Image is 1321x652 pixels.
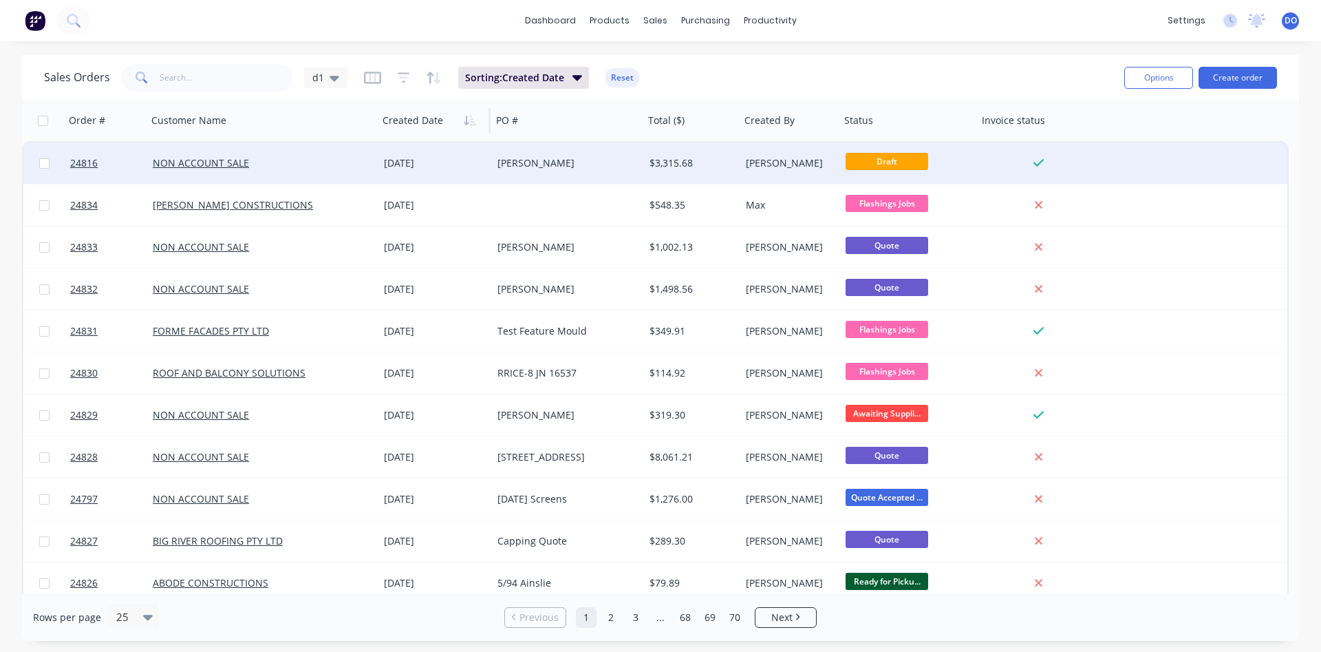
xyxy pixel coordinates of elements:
div: productivity [737,10,804,31]
span: 24828 [70,450,98,464]
div: settings [1161,10,1212,31]
h1: Sales Orders [44,71,110,84]
span: 24830 [70,366,98,380]
a: 24797 [70,479,153,520]
span: Draft [846,153,928,170]
span: Quote [846,237,928,254]
div: [DATE] [384,156,486,170]
span: 24829 [70,408,98,422]
div: [PERSON_NAME] [746,366,830,380]
div: $1,276.00 [649,492,731,506]
a: ABODE CONSTRUCTIONS [153,576,268,589]
img: Factory [25,10,45,31]
span: Quote [846,279,928,296]
a: Page 68 [675,607,696,628]
a: 24830 [70,353,153,394]
div: [DATE] [384,534,486,548]
div: [PERSON_NAME] [746,156,830,170]
div: Order # [69,114,105,127]
a: 24832 [70,269,153,310]
div: [PERSON_NAME] [746,282,830,296]
div: [DATE] [384,576,486,590]
div: [DATE] [384,450,486,464]
span: d1 [312,70,324,85]
span: Flashings Jobs [846,321,928,338]
div: $1,002.13 [649,240,731,254]
span: 24827 [70,534,98,548]
a: 24834 [70,185,153,226]
a: 24816 [70,143,153,184]
div: [PERSON_NAME] [746,324,830,338]
span: 24797 [70,492,98,506]
a: dashboard [518,10,583,31]
div: RRICE-8 JN 16537 [497,366,632,380]
div: [PERSON_NAME] [497,156,632,170]
div: [PERSON_NAME] [746,240,830,254]
div: [DATE] [384,366,486,380]
div: Max [746,198,830,212]
a: Jump forward [650,607,671,628]
a: Previous page [505,611,566,624]
div: $319.30 [649,408,731,422]
div: purchasing [674,10,737,31]
a: 24826 [70,562,153,604]
div: Test Feature Mould [497,324,632,338]
div: sales [636,10,674,31]
div: [DATE] [384,282,486,296]
div: $1,498.56 [649,282,731,296]
a: Page 2 [601,607,621,628]
div: [PERSON_NAME] [497,282,632,296]
a: ROOF AND BALCONY SOLUTIONS [153,366,305,379]
div: products [583,10,636,31]
div: Customer Name [151,114,226,127]
a: Page 69 [700,607,720,628]
div: [PERSON_NAME] [746,408,830,422]
div: [PERSON_NAME] [746,534,830,548]
div: 5/94 Ainslie [497,576,632,590]
a: Page 1 is your current page [576,607,597,628]
span: 24832 [70,282,98,296]
span: Next [771,611,793,624]
div: [PERSON_NAME] [497,408,632,422]
div: [PERSON_NAME] [746,576,830,590]
span: DO [1285,14,1297,27]
a: 24828 [70,437,153,478]
a: NON ACCOUNT SALE [153,450,249,463]
span: 24834 [70,198,98,212]
div: [DATE] [384,240,486,254]
a: [PERSON_NAME] CONSTRUCTIONS [153,198,313,211]
div: [DATE] Screens [497,492,632,506]
span: Quote Accepted ... [846,489,928,506]
div: $3,315.68 [649,156,731,170]
div: $8,061.21 [649,450,731,464]
span: Flashings Jobs [846,363,928,380]
span: Sorting: Created Date [465,71,564,85]
input: Search... [160,64,294,92]
div: $548.35 [649,198,731,212]
div: [PERSON_NAME] [497,240,632,254]
div: [PERSON_NAME] [746,492,830,506]
div: [DATE] [384,198,486,212]
button: Create order [1199,67,1277,89]
div: [PERSON_NAME] [746,450,830,464]
a: NON ACCOUNT SALE [153,282,249,295]
div: $349.91 [649,324,731,338]
a: Page 3 [625,607,646,628]
a: 24833 [70,227,153,268]
span: 24816 [70,156,98,170]
div: PO # [496,114,518,127]
a: Next page [755,611,816,624]
span: Rows per page [33,611,101,624]
div: Created By [744,114,795,127]
div: $79.89 [649,576,731,590]
div: [DATE] [384,408,486,422]
span: Flashings Jobs [846,195,928,212]
span: 24831 [70,324,98,338]
div: [DATE] [384,492,486,506]
span: Quote [846,447,928,464]
a: Page 70 [724,607,745,628]
ul: Pagination [499,607,822,628]
div: Status [844,114,873,127]
a: NON ACCOUNT SALE [153,408,249,421]
div: [DATE] [384,324,486,338]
